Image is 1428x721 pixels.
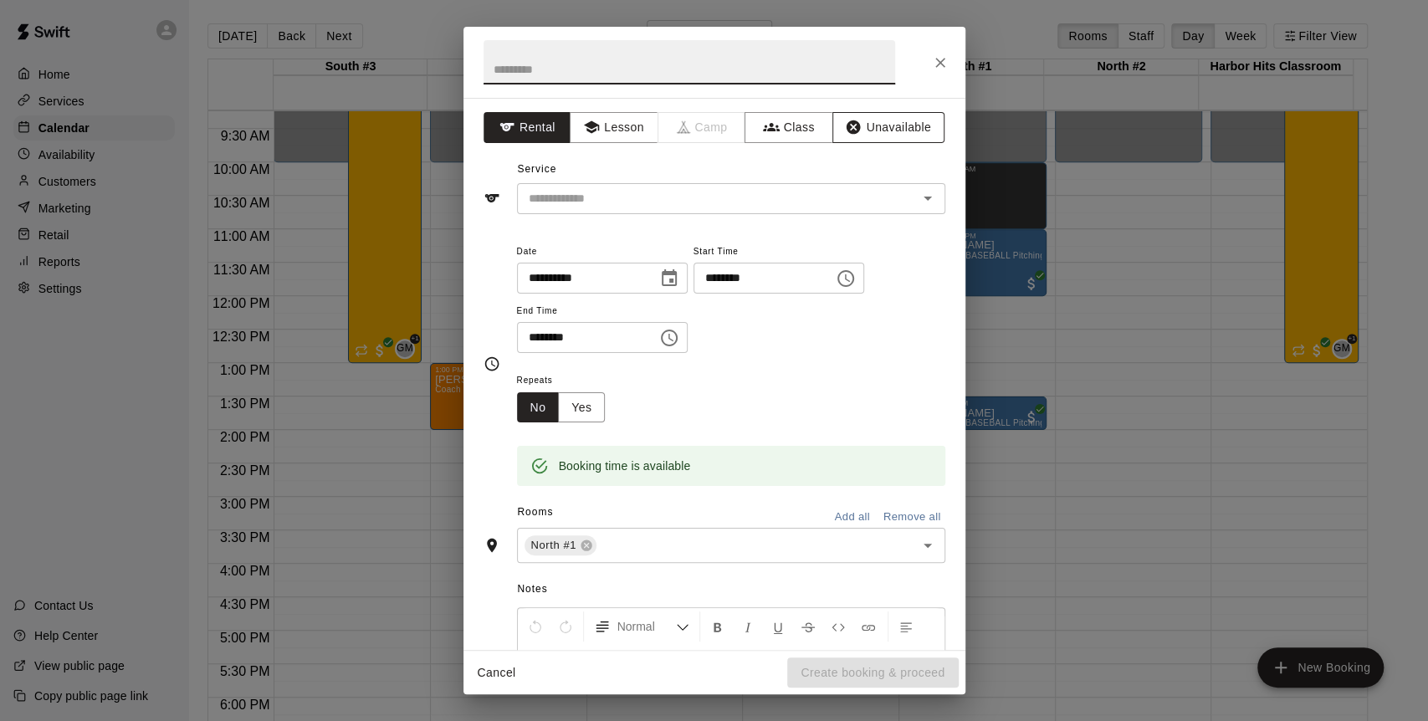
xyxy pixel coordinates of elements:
span: Service [517,163,556,175]
button: Format Bold [704,611,732,642]
div: North #1 [525,535,596,555]
span: Start Time [694,241,864,263]
svg: Service [484,190,500,207]
button: Open [916,187,939,210]
span: Notes [517,576,944,603]
span: Rooms [517,506,553,518]
button: Close [925,48,955,78]
button: Choose date, selected date is Aug 14, 2025 [653,262,686,295]
button: Open [916,534,939,557]
button: Lesson [570,112,658,143]
button: Choose time, selected time is 1:30 PM [653,321,686,355]
button: Add all [826,504,879,530]
button: No [517,392,560,423]
button: Yes [558,392,605,423]
span: North #1 [525,537,583,554]
button: Class [745,112,832,143]
span: End Time [517,300,688,323]
button: Remove all [879,504,945,530]
button: Format Italics [734,611,762,642]
button: Center Align [521,642,550,672]
button: Unavailable [832,112,944,143]
button: Insert Link [854,611,883,642]
span: Date [517,241,688,263]
span: Normal [617,618,676,635]
button: Formatting Options [587,611,696,642]
span: Camps can only be created in the Services page [658,112,746,143]
svg: Rooms [484,537,500,554]
button: Cancel [470,657,524,688]
button: Format Strikethrough [794,611,822,642]
button: Left Align [892,611,920,642]
button: Justify Align [581,642,610,672]
svg: Timing [484,355,500,372]
button: Format Underline [764,611,792,642]
button: Rental [484,112,571,143]
button: Choose time, selected time is 12:00 PM [829,262,862,295]
button: Redo [551,611,580,642]
button: Undo [521,611,550,642]
button: Insert Code [824,611,852,642]
div: outlined button group [517,392,606,423]
div: Booking time is available [559,451,691,481]
button: Right Align [551,642,580,672]
span: Repeats [517,370,619,392]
